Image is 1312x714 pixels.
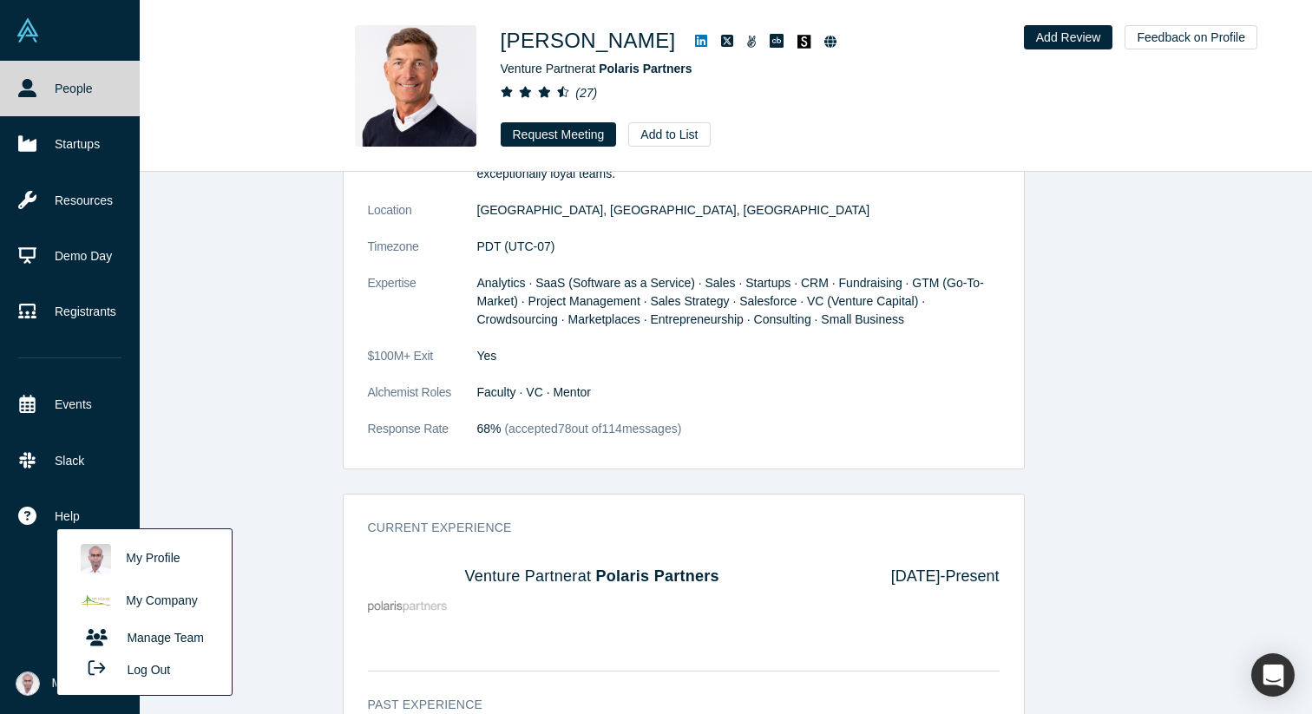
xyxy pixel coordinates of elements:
[81,544,111,574] img: Vetri Venthan Elango's profile
[599,62,692,75] a: Polaris Partners
[595,567,718,585] a: Polaris Partners
[72,580,216,623] a: My Company
[81,586,111,617] img: Arithmedics's profile
[368,201,477,238] dt: Location
[52,674,115,692] span: My Account
[368,519,975,537] h3: Current Experience
[501,25,676,56] h1: [PERSON_NAME]
[477,238,1000,256] dd: PDT (UTC-07)
[502,422,682,436] span: (accepted 78 out of 114 messages)
[501,122,617,147] button: Request Meeting
[477,422,502,436] span: 68%
[501,62,692,75] span: Venture Partner at
[368,696,975,714] h3: Past Experience
[368,238,477,274] dt: Timezone
[477,201,1000,219] dd: [GEOGRAPHIC_DATA], [GEOGRAPHIC_DATA], [GEOGRAPHIC_DATA]
[72,623,216,653] a: Manage Team
[1024,25,1113,49] button: Add Review
[16,671,115,696] button: My Account
[1125,25,1257,49] button: Feedback on Profile
[16,18,40,43] img: Alchemist Vault Logo
[55,508,80,526] span: Help
[477,276,984,326] span: Analytics · SaaS (Software as a Service) · Sales · Startups · CRM · Fundraising · GTM (Go-To-Mark...
[368,420,477,456] dt: Response Rate
[477,383,1000,402] dd: Faculty · VC · Mentor
[465,567,867,586] h4: Venture Partner at
[355,25,476,147] img: Gary Swart's Profile Image
[368,274,477,347] dt: Expertise
[72,538,216,580] a: My Profile
[575,86,597,100] i: ( 27 )
[477,347,1000,365] dd: Yes
[368,347,477,383] dt: $100M+ Exit
[368,383,477,420] dt: Alchemist Roles
[16,671,40,696] img: Vetri Venthan Elango's Account
[368,567,447,646] img: Polaris Partners's Logo
[628,122,710,147] button: Add to List
[72,653,176,685] button: Log Out
[867,567,1000,646] div: [DATE] - Present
